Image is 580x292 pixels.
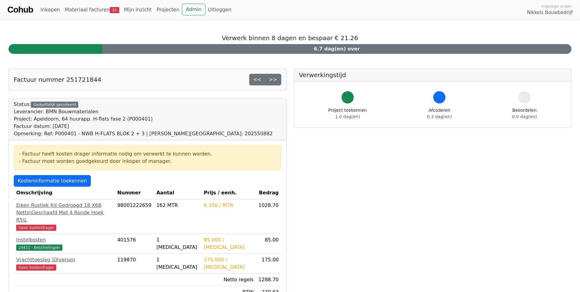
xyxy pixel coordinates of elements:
a: Eiken Rustiek Kd Gedroogd 18 X68 Netto\Geschaafd Met 4 Ronde Hoek R5\LGeen kostendrager [16,202,112,231]
a: >> [265,74,281,85]
div: Gedeeltelijk gecodeerd [31,102,78,108]
a: Instelkosten24411 - Beschietingen [16,236,112,251]
th: Prijs / eenh. [201,187,256,199]
td: 98001222659 [115,199,154,234]
span: Nikkels Bouwbedrijf [527,9,573,16]
th: Omschrijving [14,187,115,199]
span: 0.0 dag(en) [512,114,537,119]
span: Geen kostendrager [16,225,56,231]
a: Projecten [154,4,182,16]
td: 85.00 [256,234,281,254]
span: Ingelogd onder: [541,3,573,9]
div: Project toekennen [328,107,367,120]
th: Aantal [154,187,201,199]
th: Nummer [115,187,154,199]
a: Cohub [7,2,33,17]
h5: Verwerkingstijd [299,71,567,79]
span: 1.0 dag(en) [335,114,360,119]
div: Leverancier: BMN Bouwmaterialen [14,108,273,115]
a: << [249,74,265,85]
div: Beoordelen [512,107,537,120]
div: 85.000 / [MEDICAL_DATA] [204,236,254,251]
div: 1 [MEDICAL_DATA] [156,236,199,251]
div: - Factuur moet worden goedgekeurd door inkoper of manager. [19,158,276,165]
span: Geen kostendrager [16,264,56,271]
div: 6.7 dag(en) over [102,44,571,54]
div: 1 [MEDICAL_DATA] [156,256,199,271]
a: Admin [182,4,205,15]
div: Eiken Rustiek Kd Gedroogd 18 X68 Netto\Geschaafd Met 4 Ronde Hoek R5\L [16,202,112,224]
div: Afcoderen [427,107,452,120]
td: 401576 [115,234,154,254]
a: Mijn inzicht [122,4,154,16]
h5: Factuur nummer 251721844 [14,76,101,83]
a: Materiaal facturen20 [62,4,122,16]
div: Instelkosten [16,236,112,244]
div: Factuur datum: [DATE] [14,123,273,130]
div: 6.350 / MTR [204,202,254,209]
th: Bedrag [256,187,281,199]
div: 175.000 / [MEDICAL_DATA] [204,256,254,271]
div: 162 MTR [156,202,199,209]
td: 1028.70 [256,199,281,234]
div: - Factuur heeft kosten drager informatie nodig om verwerkt te kunnen worden. [19,150,276,158]
span: 24411 - Beschietingen [16,245,62,251]
div: Vrachttoeslag \Diversen [16,256,112,264]
div: Opmerking: Ref: P000401 - NWB H-FLATS BLOK 2 + 3 | [PERSON_NAME][GEOGRAPHIC_DATA]: 202550882 [14,130,273,137]
h5: Verwerk binnen 8 dagen en bespaar € 21.26 [9,34,571,42]
span: 0.3 dag(en) [427,114,452,119]
a: Inkopen [38,4,62,16]
a: Kosteninformatie toekennen [14,175,91,187]
a: Vrachttoeslag \DiversenGeen kostendrager [16,256,112,271]
td: 119870 [115,254,154,274]
a: Uitloggen [205,4,234,16]
div: Status: [14,101,273,137]
td: 175.00 [256,254,281,274]
td: Netto regels [201,274,256,286]
div: Project: Apeldoorn, 64 huurapp. H-flats fase 2 (P000401) [14,115,273,123]
td: 1288.70 [256,274,281,286]
span: 20 [110,7,119,13]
